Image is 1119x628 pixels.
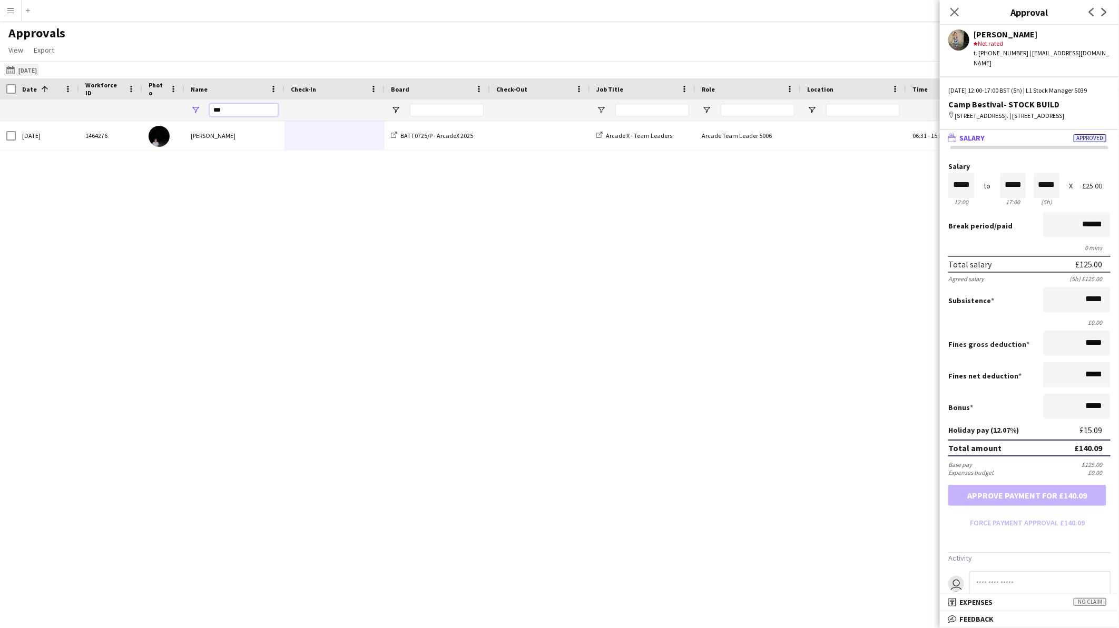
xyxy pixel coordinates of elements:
[1074,443,1102,453] div: £140.09
[948,296,994,305] label: Subsistence
[1079,425,1111,435] div: £15.09
[596,105,606,115] button: Open Filter Menu
[974,29,1111,39] div: [PERSON_NAME]
[912,132,927,139] span: 06:31
[1069,182,1073,190] div: X
[928,132,930,139] span: -
[948,425,1019,435] label: Holiday pay (12.07%)
[940,5,1119,19] h3: Approval
[948,221,1013,231] label: /paid
[702,85,715,93] span: Role
[4,43,27,57] a: View
[940,130,1119,146] mat-expansion-panel-header: SalaryApproved
[400,132,473,139] span: BATT0725/P - ArcadeX 2025
[615,104,689,116] input: Job Title Filter Input
[948,318,1111,326] div: £0.00
[606,132,672,139] span: Arcade X - Team Leaders
[22,85,37,93] span: Date
[695,121,801,150] div: Arcade Team Leader 5006
[30,43,58,57] a: Export
[984,182,991,190] div: to
[4,64,39,76] button: [DATE]
[1082,461,1111,468] div: £125.00
[948,111,1111,121] div: [STREET_ADDRESS]. | [STREET_ADDRESS]
[948,443,1002,453] div: Total amount
[948,461,972,468] div: Base pay
[1000,198,1026,206] div: 17:00
[948,86,1111,95] div: [DATE] 12:00-17:00 BST (5h) | L1 Stock Manager 5039
[948,244,1111,252] div: 0 mins
[1074,598,1106,606] span: No claim
[974,39,1111,48] div: Not rated
[948,371,1022,381] label: Fines net deduction
[948,403,973,412] label: Bonus
[912,85,928,93] span: Time
[8,45,23,55] span: View
[948,163,1111,171] label: Salary
[1034,198,1060,206] div: 5h
[931,132,945,139] span: 15:13
[210,104,278,116] input: Name Filter Input
[79,121,142,150] div: 1464276
[940,594,1119,610] mat-expansion-panel-header: ExpensesNo claim
[596,85,623,93] span: Job Title
[410,104,484,116] input: Board Filter Input
[191,105,200,115] button: Open Filter Menu
[721,104,794,116] input: Role Filter Input
[1069,275,1111,283] div: (5h) £125.00
[948,259,992,270] div: Total salary
[1088,468,1111,476] div: £0.00
[807,85,833,93] span: Location
[34,45,54,55] span: Export
[391,85,409,93] span: Board
[948,99,1111,109] div: Camp Bestival- STOCK BUILD
[702,105,711,115] button: Open Filter Menu
[1075,259,1102,270] div: £125.00
[1074,134,1106,142] span: Approved
[959,597,993,607] span: Expenses
[149,126,170,147] img: Philip Cartin
[1082,182,1111,190] div: £25.00
[948,198,975,206] div: 12:00
[184,121,284,150] div: [PERSON_NAME]
[959,133,985,143] span: Salary
[940,611,1119,627] mat-expansion-panel-header: Feedback
[948,468,994,476] div: Expenses budget
[948,340,1029,349] label: Fines gross deduction
[596,132,672,139] a: Arcade X - Team Leaders
[974,48,1111,67] div: t. [PHONE_NUMBER] | [EMAIL_ADDRESS][DOMAIN_NAME]
[391,132,473,139] a: BATT0725/P - ArcadeX 2025
[85,81,123,97] span: Workforce ID
[826,104,900,116] input: Location Filter Input
[807,105,817,115] button: Open Filter Menu
[16,121,79,150] div: [DATE]
[496,85,527,93] span: Check-Out
[959,614,994,624] span: Feedback
[948,553,1111,563] h3: Activity
[149,81,165,97] span: Photo
[948,221,994,231] span: Break period
[191,85,208,93] span: Name
[291,85,316,93] span: Check-In
[391,105,400,115] button: Open Filter Menu
[948,275,984,283] div: Agreed salary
